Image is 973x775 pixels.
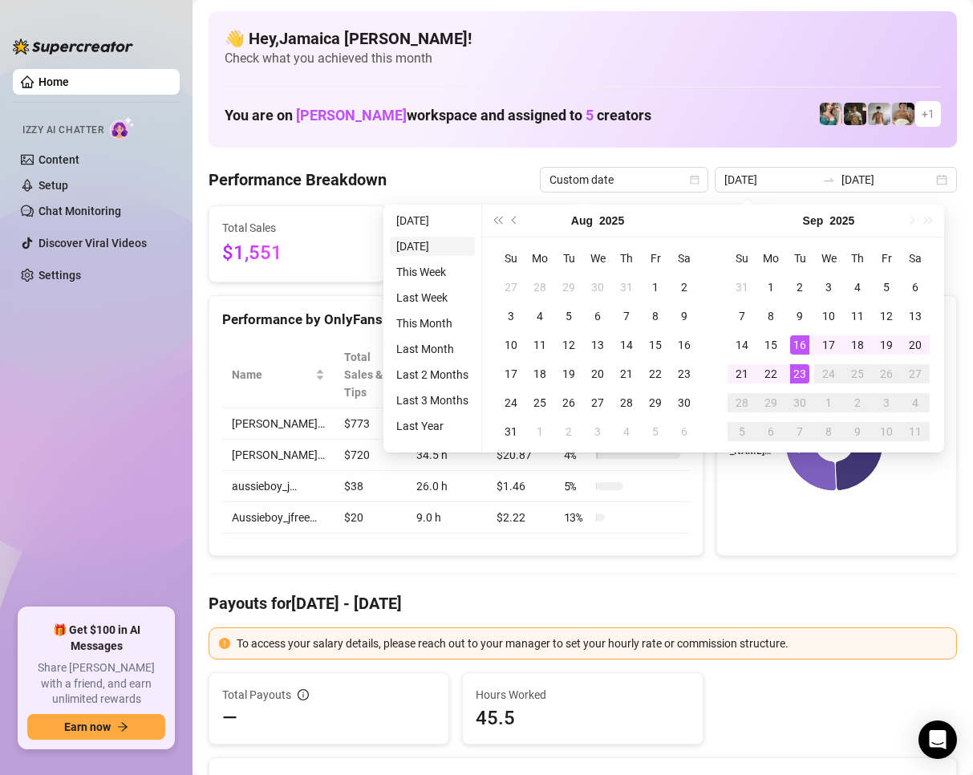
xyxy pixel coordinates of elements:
div: 4 [906,393,925,412]
td: 2025-08-20 [583,359,612,388]
td: 2025-08-24 [497,388,525,417]
div: 27 [906,364,925,383]
td: 2025-09-03 [814,273,843,302]
img: logo-BBDzfeDw.svg [13,39,133,55]
div: 1 [646,278,665,297]
td: 2025-08-11 [525,331,554,359]
span: — [222,705,237,731]
div: 14 [732,335,752,355]
div: 10 [819,306,838,326]
td: 2025-09-25 [843,359,872,388]
div: 17 [501,364,521,383]
th: Mo [525,244,554,273]
div: 5 [877,278,896,297]
a: Discover Viral Videos [39,237,147,250]
td: 2025-10-01 [814,388,843,417]
td: 2025-09-06 [901,273,930,302]
span: 45.5 [476,705,689,731]
td: 2025-08-25 [525,388,554,417]
span: arrow-right [117,721,128,732]
div: 22 [646,364,665,383]
div: 28 [530,278,549,297]
span: Check what you achieved this month [225,50,941,67]
td: 2025-10-09 [843,417,872,446]
div: 20 [588,364,607,383]
div: 6 [906,278,925,297]
td: 2025-08-05 [554,302,583,331]
div: 6 [761,422,780,441]
div: 5 [559,306,578,326]
li: Last Year [390,416,475,436]
th: Su [497,244,525,273]
td: 2025-10-04 [901,388,930,417]
td: 2025-09-14 [728,331,756,359]
button: Choose a year [599,205,624,237]
td: 2025-09-06 [670,417,699,446]
td: 2025-08-16 [670,331,699,359]
td: 2025-09-27 [901,359,930,388]
div: 2 [675,278,694,297]
div: 19 [877,335,896,355]
div: 25 [848,364,867,383]
span: 4 % [564,446,590,464]
td: $720 [334,440,407,471]
th: We [583,244,612,273]
img: Tony [844,103,866,125]
div: 24 [501,393,521,412]
td: 2025-08-18 [525,359,554,388]
td: 2025-07-30 [583,273,612,302]
span: Hours Worked [476,686,689,704]
div: 31 [501,422,521,441]
div: 16 [790,335,809,355]
td: 2025-08-03 [497,302,525,331]
button: Previous month (PageUp) [506,205,524,237]
div: 8 [761,306,780,326]
th: Tu [785,244,814,273]
td: 2025-08-10 [497,331,525,359]
button: Choose a month [571,205,593,237]
div: 6 [675,422,694,441]
td: 2025-08-06 [583,302,612,331]
td: 2025-08-22 [641,359,670,388]
div: 1 [530,422,549,441]
div: 15 [646,335,665,355]
div: 30 [790,393,809,412]
div: 23 [790,364,809,383]
td: 2025-09-11 [843,302,872,331]
td: 2025-09-16 [785,331,814,359]
td: 2025-09-01 [756,273,785,302]
td: 2025-09-09 [785,302,814,331]
td: 9.0 h [407,502,487,534]
td: 2025-08-31 [497,417,525,446]
th: Fr [872,244,901,273]
div: 7 [732,306,752,326]
td: 2025-10-05 [728,417,756,446]
div: 31 [732,278,752,297]
div: 13 [906,306,925,326]
td: $2.22 [487,502,553,534]
td: 2025-09-05 [641,417,670,446]
div: 1 [819,393,838,412]
td: 2025-09-08 [756,302,785,331]
td: 2025-09-02 [554,417,583,446]
td: 2025-08-31 [728,273,756,302]
div: 30 [675,393,694,412]
li: This Week [390,262,475,282]
td: 2025-09-10 [814,302,843,331]
td: 2025-10-11 [901,417,930,446]
div: 4 [617,422,636,441]
div: 4 [530,306,549,326]
td: 2025-09-02 [785,273,814,302]
li: [DATE] [390,237,475,256]
td: 2025-08-28 [612,388,641,417]
li: This Month [390,314,475,333]
a: Chat Monitoring [39,205,121,217]
td: Aussieboy_jfree… [222,502,334,534]
td: 2025-08-04 [525,302,554,331]
td: 2025-09-07 [728,302,756,331]
td: 2025-08-19 [554,359,583,388]
td: [PERSON_NAME]… [222,440,334,471]
div: 14 [617,335,636,355]
input: Start date [724,171,816,189]
div: 21 [732,364,752,383]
